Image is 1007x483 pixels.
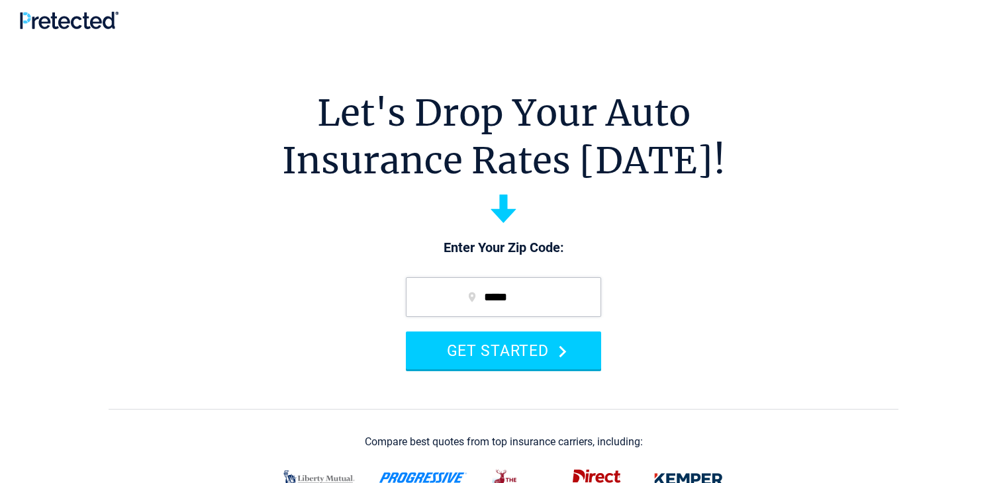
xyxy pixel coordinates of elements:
[393,239,614,257] p: Enter Your Zip Code:
[406,277,601,317] input: zip code
[379,472,467,483] img: progressive
[20,11,119,29] img: Pretected Logo
[406,331,601,369] button: GET STARTED
[365,436,643,448] div: Compare best quotes from top insurance carriers, including:
[282,89,726,185] h1: Let's Drop Your Auto Insurance Rates [DATE]!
